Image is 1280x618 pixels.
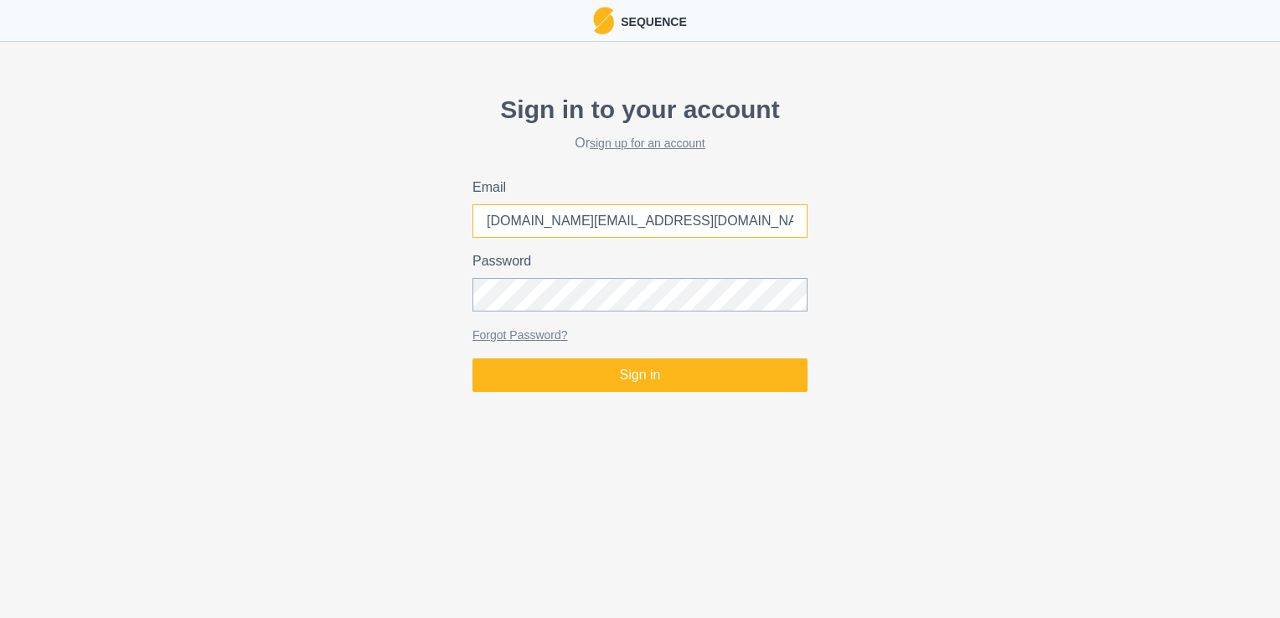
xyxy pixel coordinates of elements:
[590,136,705,150] a: sign up for an account
[614,10,687,31] p: Sequence
[472,90,808,128] p: Sign in to your account
[593,7,614,34] img: Logo
[472,135,808,151] h2: Or
[472,178,797,198] label: Email
[593,7,687,34] a: LogoSequence
[472,358,808,392] button: Sign in
[472,328,568,342] a: Forgot Password?
[472,251,797,271] label: Password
